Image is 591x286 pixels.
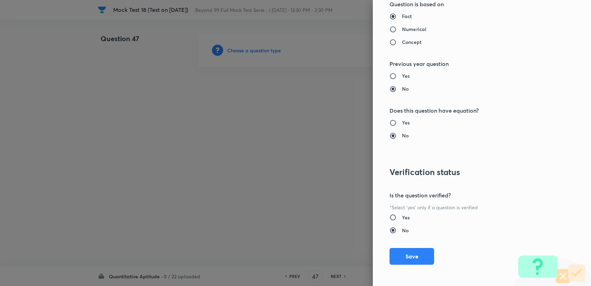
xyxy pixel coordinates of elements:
h6: No [402,85,409,92]
h6: No [402,227,409,234]
h6: Yes [402,72,410,80]
h6: Yes [402,214,410,221]
h6: Numerical [402,25,426,33]
p: *Select 'yes' only if a question is verified [389,204,551,211]
h6: Concept [402,38,421,46]
h5: Is the question verified? [389,191,551,200]
h3: Verification status [389,167,551,177]
h6: Yes [402,119,410,126]
h5: Previous year question [389,60,551,68]
h6: No [402,132,409,139]
button: Save [389,248,434,265]
h5: Does this question have equation? [389,106,551,115]
h6: Fact [402,13,412,20]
